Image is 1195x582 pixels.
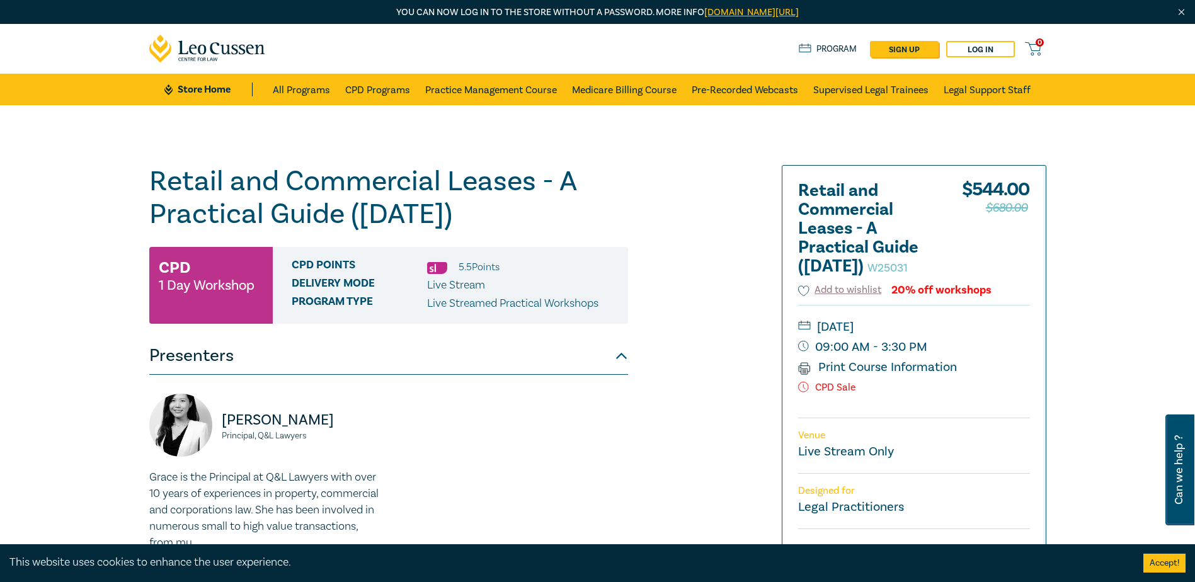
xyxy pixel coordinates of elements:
button: Presenters [149,337,628,375]
img: Substantive Law [427,262,447,274]
div: $ 544.00 [962,181,1030,282]
a: Medicare Billing Course [572,74,677,105]
span: Program type [292,295,427,312]
small: Legal Practitioners [798,499,904,515]
a: sign up [870,41,939,57]
h2: Retail and Commercial Leases - A Practical Guide ([DATE]) [798,181,937,276]
span: Delivery Mode [292,277,427,294]
a: Legal Support Staff [944,74,1031,105]
a: Program [799,42,857,56]
small: Principal, Q&L Lawyers [222,431,381,440]
a: Live Stream Only [798,443,894,460]
a: CPD Programs [345,74,410,105]
span: Live Stream [427,278,485,292]
span: CPD Points [292,259,427,275]
p: Grace is the Principal at Q&L Lawyers with over 10 years of experiences in property, commercial a... [149,469,381,551]
p: [PERSON_NAME] [222,410,381,430]
h1: Retail and Commercial Leases - A Practical Guide ([DATE]) [149,165,628,231]
span: Can we help ? [1173,422,1185,518]
p: Live Streamed Practical Workshops [427,295,598,312]
img: https://s3.ap-southeast-2.amazonaws.com/leo-cussen-store-production-content/Contacts/Grace%20Xiao... [149,394,212,457]
span: 0 [1036,38,1044,47]
small: 1 Day Workshop [159,279,254,292]
p: CPD Sale [798,382,1030,394]
div: This website uses cookies to enhance the user experience. [9,554,1124,571]
small: W25031 [867,261,908,275]
a: Store Home [164,83,252,96]
small: [DATE] [798,317,1030,337]
div: 20% off workshops [891,284,992,296]
a: All Programs [273,74,330,105]
a: Pre-Recorded Webcasts [692,74,798,105]
a: Print Course Information [798,359,958,375]
button: Add to wishlist [798,283,882,297]
h3: CPD [159,256,190,279]
a: [DOMAIN_NAME][URL] [704,6,799,18]
a: Log in [946,41,1015,57]
li: 5.5 Point s [459,259,500,275]
p: You can now log in to the store without a password. More info [149,6,1046,20]
a: Supervised Legal Trainees [813,74,929,105]
span: $680.00 [986,198,1028,218]
img: Close [1176,7,1187,18]
p: Designed for [798,485,1030,497]
a: Practice Management Course [425,74,557,105]
small: 09:00 AM - 3:30 PM [798,337,1030,357]
p: Venue [798,430,1030,442]
button: Accept cookies [1143,554,1186,573]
